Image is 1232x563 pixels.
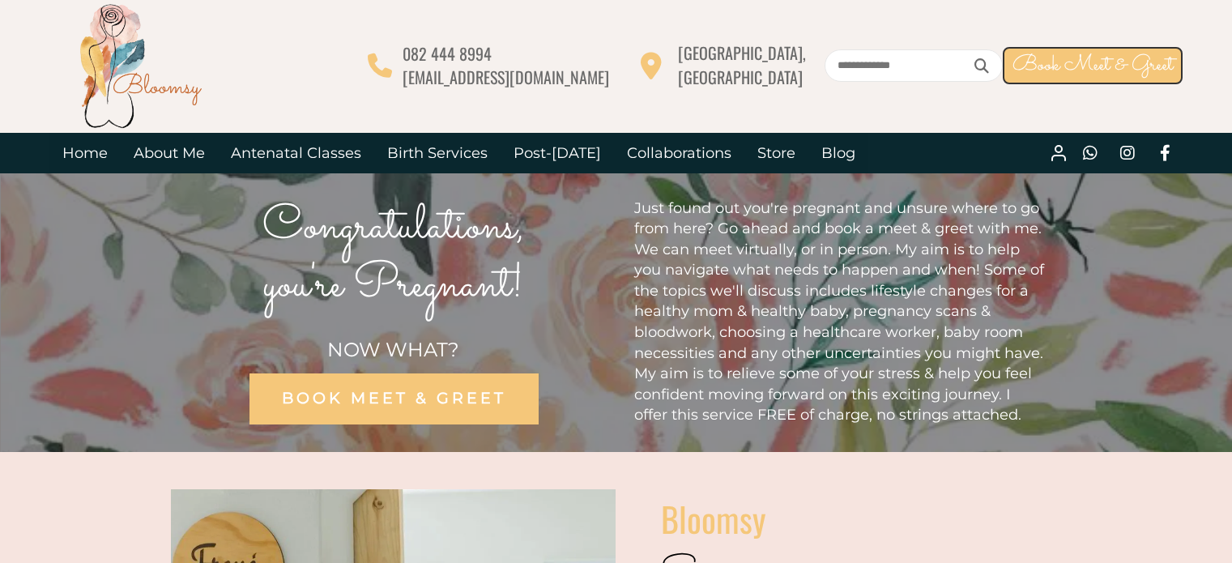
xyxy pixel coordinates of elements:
[262,192,525,263] span: Congratulations,
[678,65,803,89] span: [GEOGRAPHIC_DATA]
[634,199,1044,424] span: Just found out you're pregnant and unsure where to go from here? Go ahead and book a meet & greet...
[614,133,744,173] a: Collaborations
[218,133,374,173] a: Antenatal Classes
[75,1,205,130] img: Bloomsy
[121,133,218,173] a: About Me
[403,41,492,66] span: 082 444 8994
[661,493,765,544] span: Bloomsy
[374,133,501,173] a: Birth Services
[501,133,614,173] a: Post-[DATE]
[49,133,121,173] a: Home
[1003,47,1183,84] a: Book Meet & Greet
[403,65,609,89] span: [EMAIL_ADDRESS][DOMAIN_NAME]
[263,250,524,322] span: you're Pregnant!
[744,133,808,173] a: Store
[678,41,806,65] span: [GEOGRAPHIC_DATA],
[808,133,868,173] a: Blog
[249,373,538,424] a: BOOK MEET & GREET
[1012,49,1173,81] span: Book Meet & Greet
[327,338,459,361] span: NOW WHAT?
[281,389,505,407] span: BOOK MEET & GREET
